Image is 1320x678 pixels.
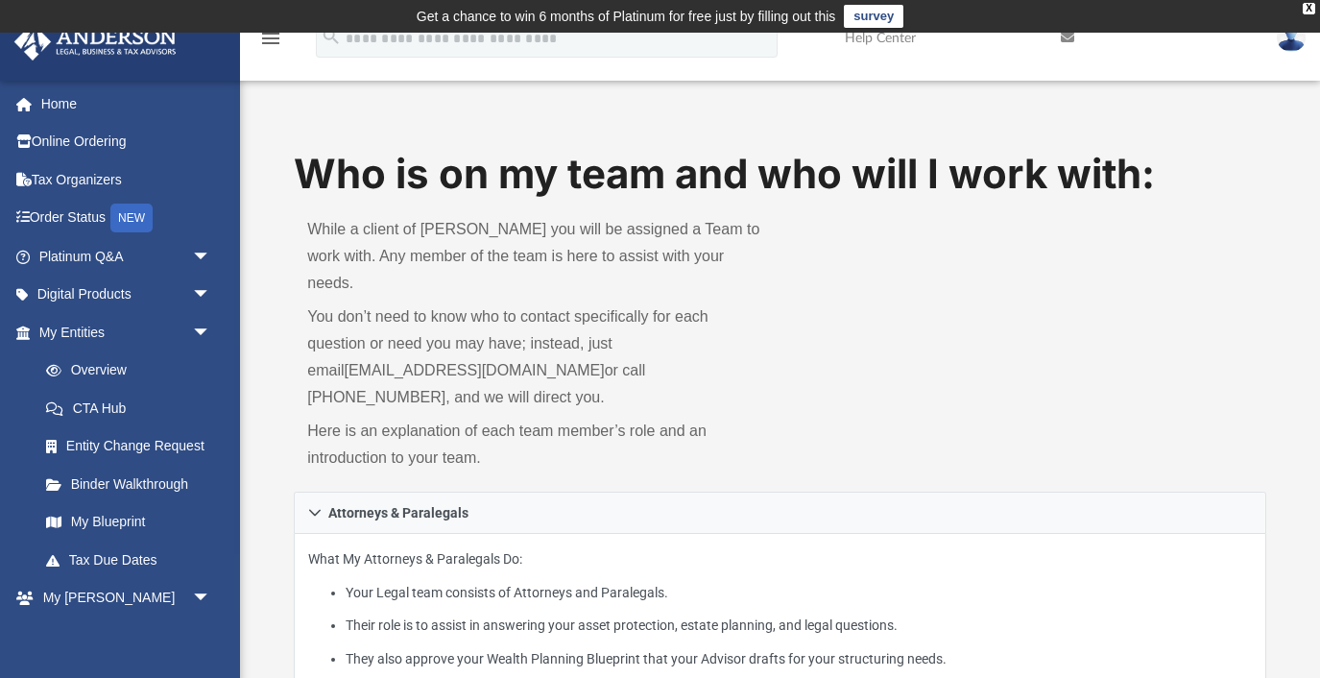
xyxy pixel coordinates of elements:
[27,351,240,390] a: Overview
[192,313,230,352] span: arrow_drop_down
[13,123,240,161] a: Online Ordering
[192,276,230,315] span: arrow_drop_down
[321,26,342,47] i: search
[259,27,282,50] i: menu
[1303,3,1315,14] div: close
[307,216,766,297] p: While a client of [PERSON_NAME] you will be assigned a Team to work with. Any member of the team ...
[844,5,903,28] a: survey
[328,506,468,520] span: Attorneys & Paralegals
[27,541,240,579] a: Tax Due Dates
[346,647,1251,671] li: They also approve your Wealth Planning Blueprint that your Advisor drafts for your structuring ne...
[417,5,836,28] div: Get a chance to win 6 months of Platinum for free just by filling out this
[13,199,240,238] a: Order StatusNEW
[13,276,240,314] a: Digital Productsarrow_drop_down
[294,146,1266,203] h1: Who is on my team and who will I work with:
[294,492,1266,534] a: Attorneys & Paralegals
[27,465,240,503] a: Binder Walkthrough
[27,389,240,427] a: CTA Hub
[13,85,240,123] a: Home
[307,418,766,472] p: Here is an explanation of each team member’s role and an introduction to your team.
[13,579,230,641] a: My [PERSON_NAME] Teamarrow_drop_down
[27,427,240,466] a: Entity Change Request
[346,581,1251,605] li: Your Legal team consists of Attorneys and Paralegals.
[13,313,240,351] a: My Entitiesarrow_drop_down
[344,362,604,378] a: [EMAIL_ADDRESS][DOMAIN_NAME]
[13,160,240,199] a: Tax Organizers
[1277,24,1306,52] img: User Pic
[9,23,182,61] img: Anderson Advisors Platinum Portal
[192,579,230,618] span: arrow_drop_down
[27,503,230,542] a: My Blueprint
[307,303,766,411] p: You don’t need to know who to contact specifically for each question or need you may have; instea...
[192,237,230,277] span: arrow_drop_down
[259,36,282,50] a: menu
[13,237,240,276] a: Platinum Q&Aarrow_drop_down
[346,614,1251,638] li: Their role is to assist in answering your asset protection, estate planning, and legal questions.
[110,204,153,232] div: NEW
